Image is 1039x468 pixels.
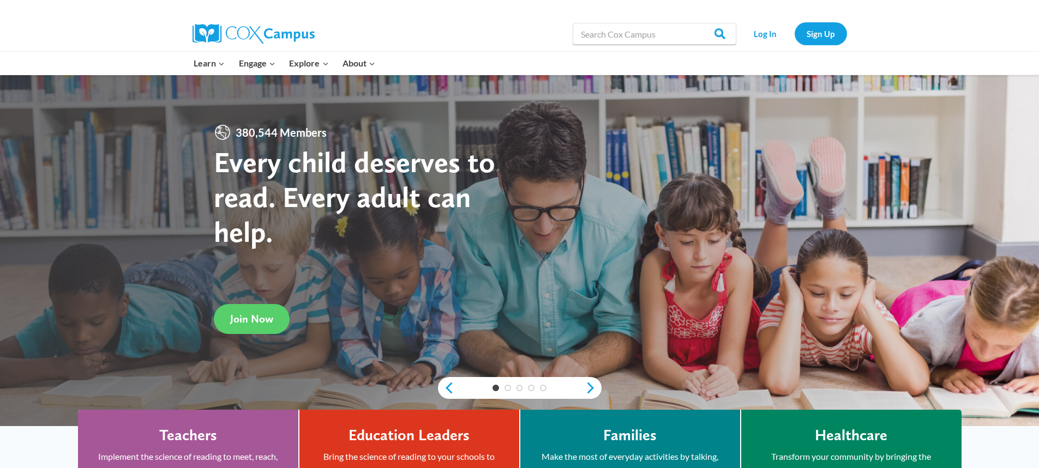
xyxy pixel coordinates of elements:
[349,426,470,445] h4: Education Leaders
[187,52,382,75] nav: Primary Navigation
[193,24,315,44] img: Cox Campus
[585,381,602,394] a: next
[742,22,847,45] nav: Secondary Navigation
[505,385,511,391] a: 2
[528,385,534,391] a: 4
[815,426,887,445] h4: Healthcare
[214,304,290,334] a: Join Now
[742,22,789,45] a: Log In
[438,381,454,394] a: previous
[159,426,217,445] h4: Teachers
[231,124,331,141] span: 380,544 Members
[289,56,328,70] span: Explore
[540,385,546,391] a: 5
[438,377,602,399] div: content slider buttons
[493,385,499,391] a: 1
[194,56,225,70] span: Learn
[517,385,523,391] a: 3
[603,426,657,445] h4: Families
[343,56,375,70] span: About
[214,144,495,248] strong: Every child deserves to read. Every adult can help.
[573,23,736,45] input: Search Cox Campus
[795,22,847,45] a: Sign Up
[230,312,273,325] span: Join Now
[239,56,275,70] span: Engage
